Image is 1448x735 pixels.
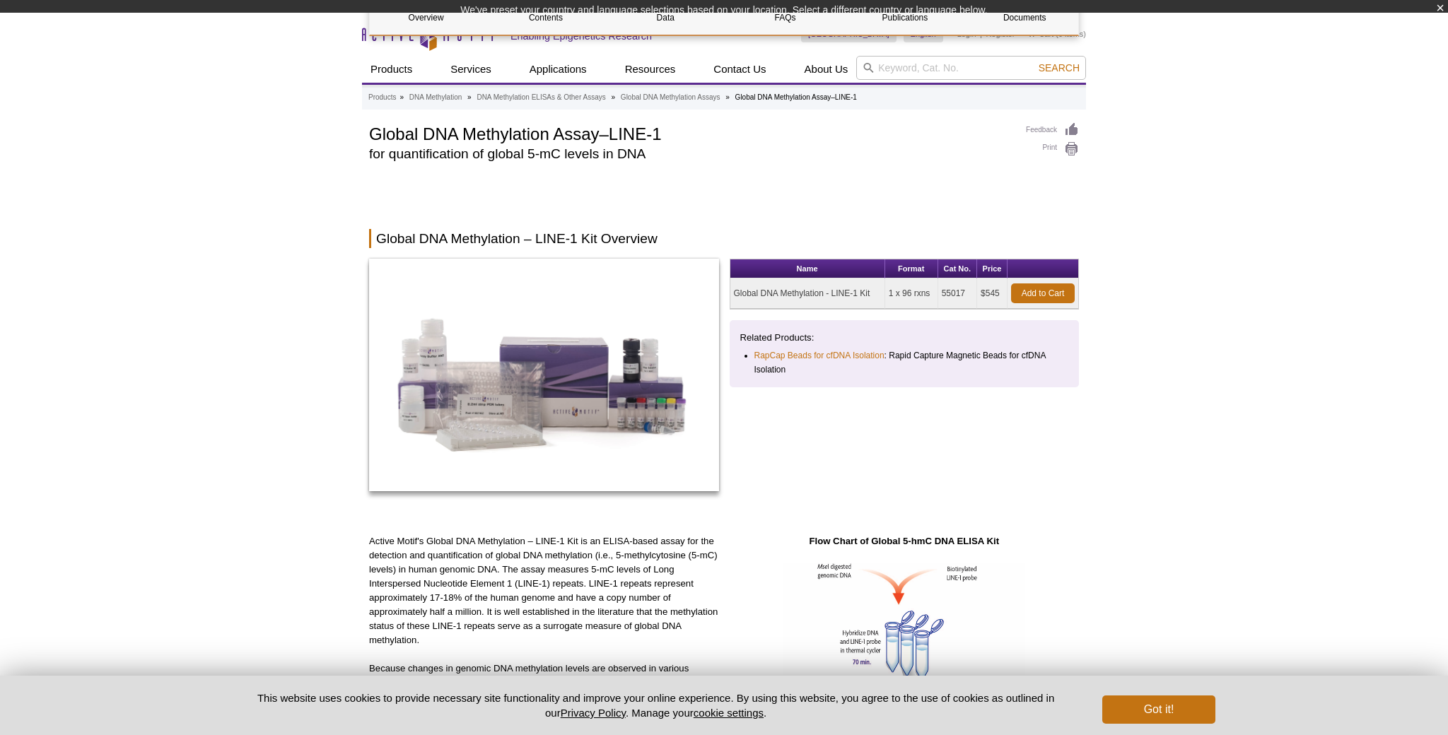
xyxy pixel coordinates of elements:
[370,1,482,35] a: Overview
[409,91,462,104] a: DNA Methylation
[1011,283,1075,303] a: Add to Cart
[729,1,841,35] a: FAQs
[233,690,1079,720] p: This website uses cookies to provide necessary site functionality and improve your online experie...
[1026,122,1079,138] a: Feedback
[369,229,1079,248] h2: Global DNA Methylation – LINE-1 Kit Overview
[609,1,722,35] a: Data
[754,348,1056,377] li: : Rapid Capture Magnetic Beads for cfDNA Isolation
[362,56,421,83] a: Products
[1039,62,1080,73] span: Search
[730,278,885,309] td: Global DNA Methylation - LINE-1 Kit
[969,1,1081,35] a: Documents
[856,56,1086,80] input: Keyword, Cat. No.
[1034,61,1084,74] button: Search
[1026,141,1079,157] a: Print
[510,30,652,42] h2: Enabling Epigenetics Research
[977,278,1008,309] td: $545
[369,534,719,647] p: Active Motif's Global DNA Methylation – LINE-1 Kit is an ELISA-based assay for the detection and ...
[938,278,977,309] td: 55017
[612,93,616,101] li: »
[848,1,961,35] a: Publications
[621,91,720,104] a: Global DNA Methylation Assays
[885,278,938,309] td: 1 x 96 rxns
[561,707,626,719] a: Privacy Policy
[754,348,884,363] a: RapCap Beads for cfDNA Isolation
[521,56,595,83] a: Applications
[399,93,404,101] li: »
[617,56,684,83] a: Resources
[1102,695,1215,724] button: Got it!
[796,56,857,83] a: About Us
[735,93,857,101] li: Global DNA Methylation Assay–LINE-1
[725,93,730,101] li: »
[938,259,977,278] th: Cat No.
[477,91,605,104] a: DNA Methylation ELISAs & Other Assays
[369,122,1012,143] h1: Global DNA Methylation Assay–LINE-1
[369,148,1012,160] h2: for quantification of global 5-mC levels in DNA
[369,259,719,496] a: Global DNA Methylation Assay–LINE-1 Kit
[489,1,602,35] a: Contents
[694,707,764,719] button: cookie settings
[740,331,1069,345] p: Related Products:
[467,93,472,101] li: »
[885,259,938,278] th: Format
[442,56,500,83] a: Services
[705,56,774,83] a: Contact Us
[977,259,1008,278] th: Price
[368,91,396,104] a: Products
[369,259,719,492] img: Global DNA Methylation Assay–LINE-1 Kit
[809,536,999,546] strong: Flow Chart of Global 5-hmC DNA ELISA Kit
[730,259,885,278] th: Name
